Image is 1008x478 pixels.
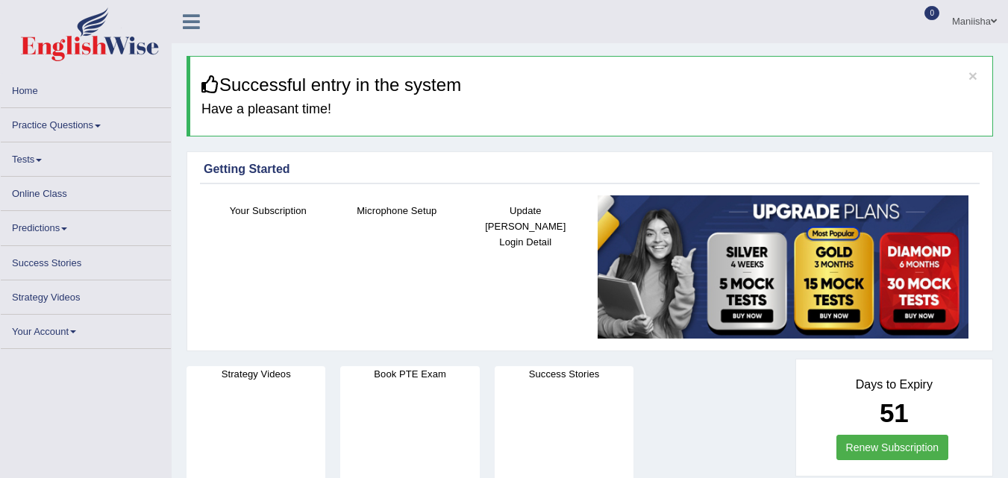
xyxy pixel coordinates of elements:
[187,366,325,382] h4: Strategy Videos
[1,177,171,206] a: Online Class
[1,108,171,137] a: Practice Questions
[1,211,171,240] a: Predictions
[201,75,981,95] h3: Successful entry in the system
[1,74,171,103] a: Home
[813,378,976,391] h4: Days to Expiry
[469,203,583,250] h4: Update [PERSON_NAME] Login Detail
[836,435,949,460] a: Renew Subscription
[968,68,977,84] button: ×
[201,102,981,117] h4: Have a pleasant time!
[598,195,969,339] img: small5.jpg
[1,142,171,172] a: Tests
[211,203,325,218] h4: Your Subscription
[1,246,171,275] a: Success Stories
[340,366,479,382] h4: Book PTE Exam
[924,6,939,20] span: 0
[1,315,171,344] a: Your Account
[495,366,633,382] h4: Success Stories
[204,160,976,178] div: Getting Started
[340,203,454,218] h4: Microphone Setup
[1,280,171,309] a: Strategy Videos
[880,398,909,427] b: 51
